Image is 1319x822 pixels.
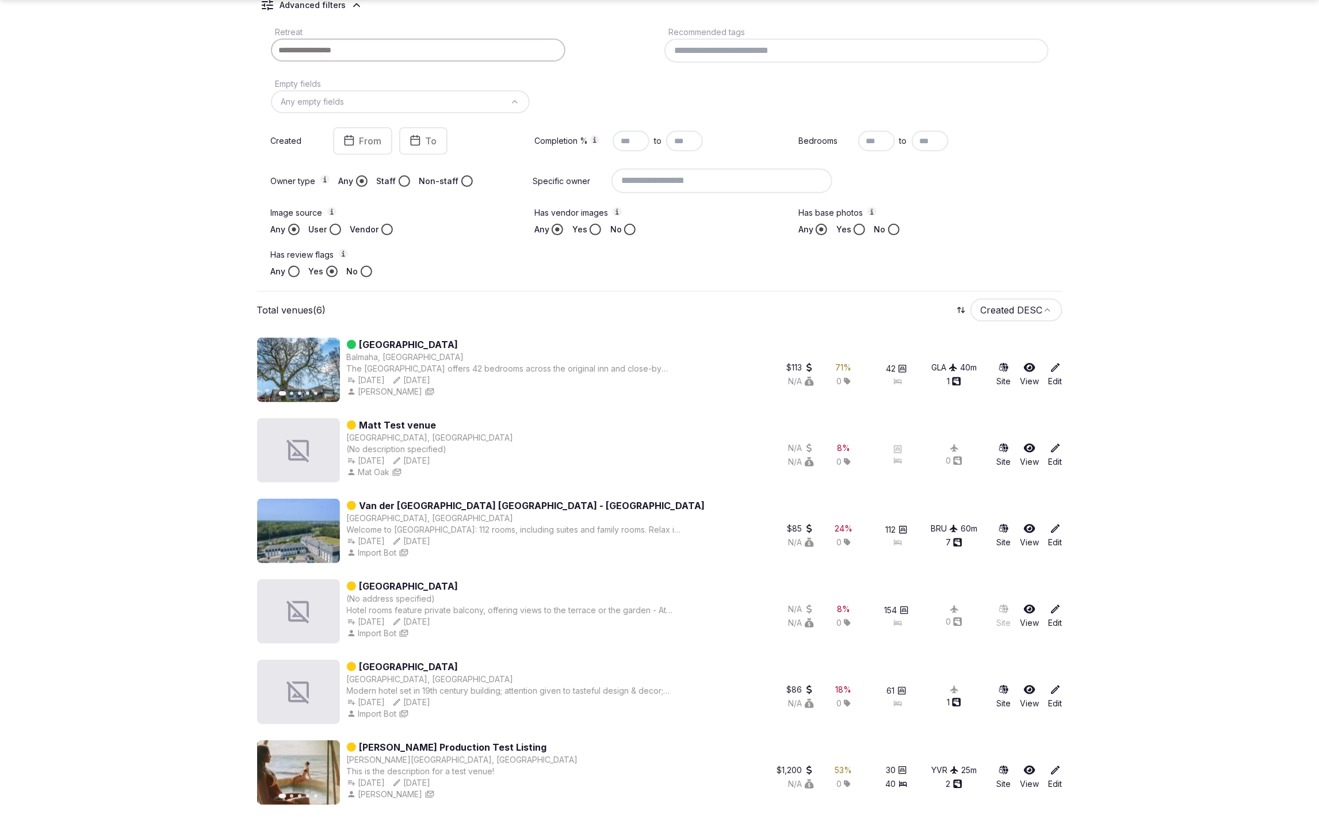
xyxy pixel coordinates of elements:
[392,697,431,708] button: [DATE]
[886,778,896,790] span: 40
[931,764,959,776] button: YVR
[836,698,842,709] span: 0
[1020,764,1039,790] a: View
[787,684,814,695] button: $86
[789,778,814,790] button: N/A
[347,754,578,766] button: [PERSON_NAME][GEOGRAPHIC_DATA], [GEOGRAPHIC_DATA]
[347,674,514,685] button: [GEOGRAPHIC_DATA], [GEOGRAPHIC_DATA]
[392,777,431,789] button: [DATE]
[961,764,977,776] div: 25 m
[360,660,458,674] a: [GEOGRAPHIC_DATA]
[836,778,842,790] span: 0
[777,764,814,776] button: $1,200
[306,392,309,395] button: Go to slide 4
[347,697,385,708] button: [DATE]
[306,794,309,798] button: Go to slide 4
[290,794,293,798] button: Go to slide 2
[347,766,578,777] div: This is the description for a test venue!
[997,764,1011,790] a: Site
[347,685,683,697] div: Modern hotel set in 19th century building; attention given to tasteful design & decor; located 1 ...
[886,764,907,776] button: 30
[887,685,907,697] button: 61
[358,708,397,720] span: Import Bot
[347,789,423,800] button: [PERSON_NAME]
[298,794,301,798] button: Go to slide 3
[358,789,423,800] span: [PERSON_NAME]
[257,740,340,805] img: Featured image for Corey's Production Test Listing
[887,685,895,697] span: 61
[789,698,814,709] button: N/A
[835,764,852,776] button: 53%
[278,794,286,798] button: Go to slide 1
[836,684,852,695] div: 18 %
[298,392,301,395] button: Go to slide 3
[314,392,318,395] button: Go to slide 5
[360,740,547,754] a: [PERSON_NAME] Production Test Listing
[314,794,318,798] button: Go to slide 5
[347,777,385,789] button: [DATE]
[886,764,896,776] span: 30
[836,684,852,695] button: 18%
[946,778,962,790] button: 2
[1049,684,1062,709] a: Edit
[1020,684,1039,709] a: View
[1049,764,1062,790] a: Edit
[886,778,908,790] button: 40
[278,391,286,396] button: Go to slide 1
[961,764,977,776] button: 25m
[290,392,293,395] button: Go to slide 2
[835,764,852,776] div: 53 %
[997,684,1011,709] a: Site
[347,708,397,720] button: Import Bot
[947,697,961,708] button: 1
